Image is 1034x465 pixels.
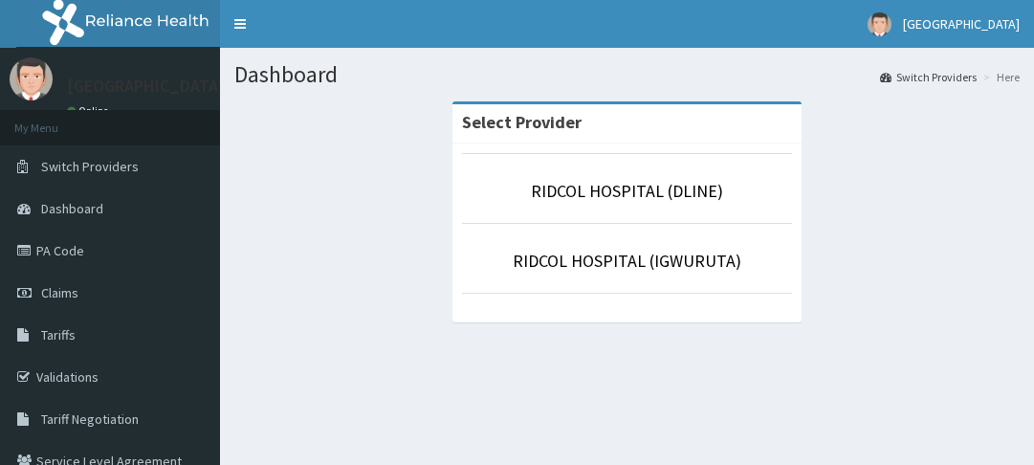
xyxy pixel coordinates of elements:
[234,62,1020,87] h1: Dashboard
[41,326,76,343] span: Tariffs
[513,250,741,272] a: RIDCOL HOSPITAL (IGWURUTA)
[880,69,977,85] a: Switch Providers
[41,410,139,428] span: Tariff Negotiation
[868,12,891,36] img: User Image
[979,69,1020,85] li: Here
[41,158,139,175] span: Switch Providers
[10,57,53,100] img: User Image
[67,104,113,118] a: Online
[903,15,1020,33] span: [GEOGRAPHIC_DATA]
[67,77,225,95] p: [GEOGRAPHIC_DATA]
[41,284,78,301] span: Claims
[41,200,103,217] span: Dashboard
[531,180,723,202] a: RIDCOL HOSPITAL (DLINE)
[462,111,582,133] strong: Select Provider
